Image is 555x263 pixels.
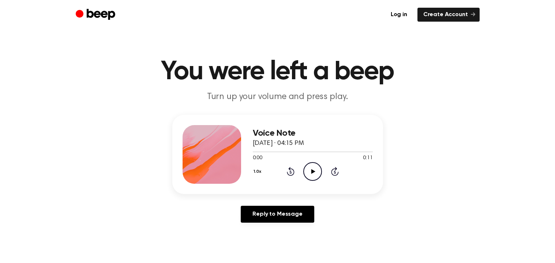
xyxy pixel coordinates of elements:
[253,165,264,178] button: 1.0x
[253,128,373,138] h3: Voice Note
[241,206,314,223] a: Reply to Message
[253,140,304,147] span: [DATE] · 04:15 PM
[76,8,117,22] a: Beep
[90,59,465,85] h1: You were left a beep
[363,154,372,162] span: 0:11
[253,154,262,162] span: 0:00
[417,8,480,22] a: Create Account
[385,8,413,22] a: Log in
[137,91,418,103] p: Turn up your volume and press play.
